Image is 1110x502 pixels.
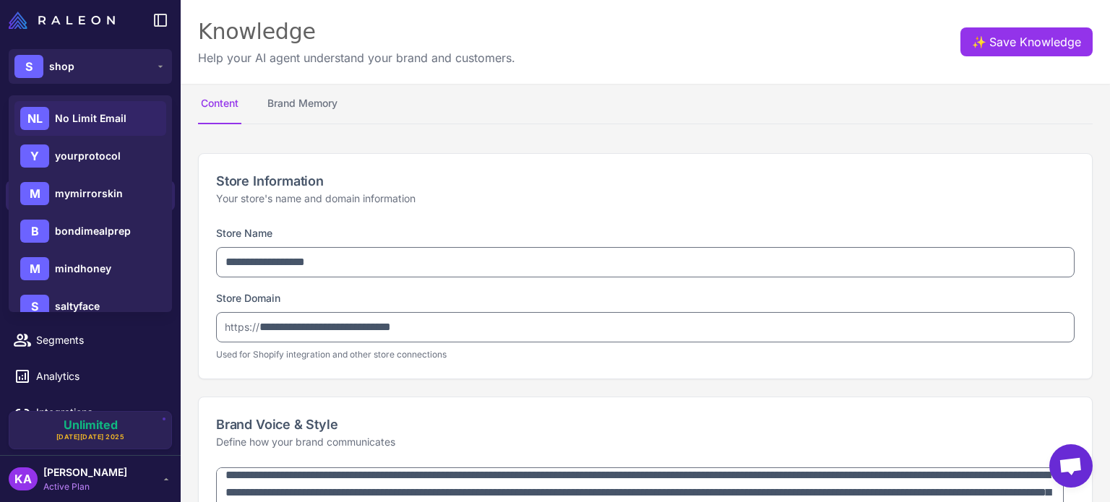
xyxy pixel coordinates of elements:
[216,348,1075,361] p: Used for Shopify integration and other store connections
[216,292,280,304] label: Store Domain
[20,107,49,130] div: NL
[216,434,1075,450] p: Define how your brand communicates
[56,432,125,442] span: [DATE][DATE] 2025
[1049,444,1093,488] a: Open chat
[198,84,241,124] button: Content
[55,298,100,314] span: saltyface
[6,217,175,247] a: Email Design
[972,33,984,45] span: ✨
[55,111,126,126] span: No Limit Email
[14,55,43,78] div: S
[20,257,49,280] div: M
[43,480,127,493] span: Active Plan
[36,368,163,384] span: Analytics
[264,84,340,124] button: Brand Memory
[64,419,118,430] span: Unlimited
[36,332,163,348] span: Segments
[55,186,123,202] span: mymirrorskin
[9,49,172,84] button: Sshop
[43,464,127,480] span: [PERSON_NAME]
[960,27,1093,56] button: ✨Save Knowledge
[216,171,1075,191] h2: Store Information
[6,325,175,355] a: Segments
[20,144,49,168] div: Y
[9,12,121,29] a: Raleon Logo
[6,397,175,428] a: Integrations
[198,17,515,46] div: Knowledge
[20,182,49,205] div: M
[6,144,175,175] a: Chats
[6,289,175,319] a: Calendar
[9,12,115,29] img: Raleon Logo
[6,361,175,391] a: Analytics
[55,261,111,277] span: mindhoney
[216,227,272,239] label: Store Name
[55,223,131,239] span: bondimealprep
[20,295,49,318] div: S
[55,148,121,164] span: yourprotocol
[198,49,515,66] p: Help your AI agent understand your brand and customers.
[216,415,1075,434] h2: Brand Voice & Style
[36,404,163,420] span: Integrations
[9,467,38,490] div: KA
[6,253,175,283] a: Campaigns
[20,220,49,243] div: B
[49,59,74,74] span: shop
[216,191,1075,207] p: Your store's name and domain information
[6,181,175,211] a: Knowledge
